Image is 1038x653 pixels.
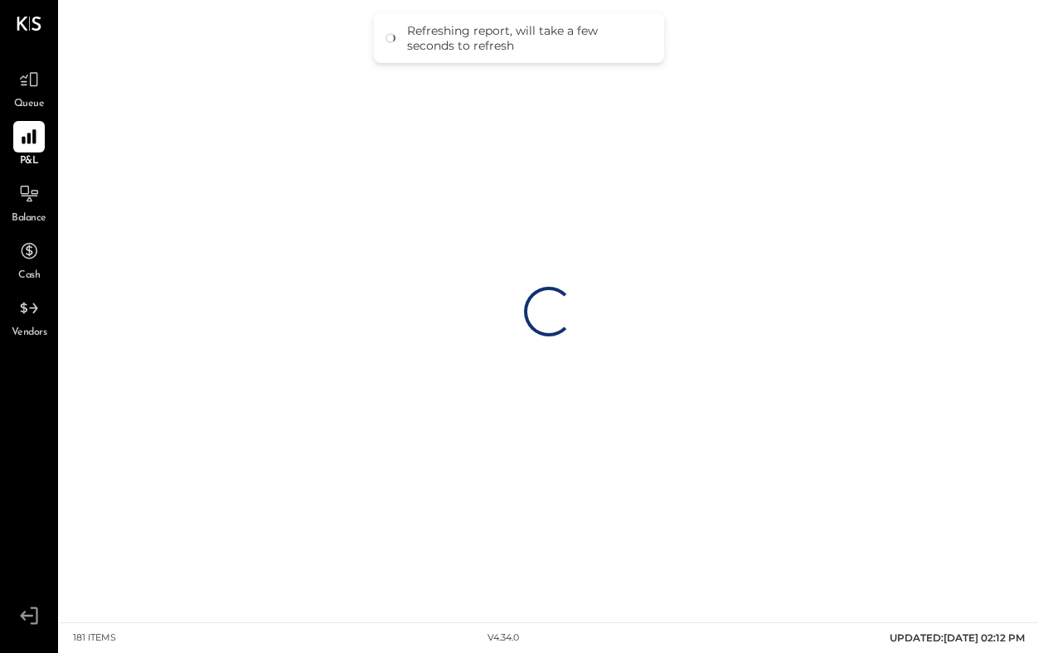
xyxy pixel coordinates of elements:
span: Balance [12,211,46,226]
span: Vendors [12,326,47,341]
a: Cash [1,235,57,283]
div: Refreshing report, will take a few seconds to refresh [407,23,648,53]
a: Queue [1,64,57,112]
div: 181 items [73,631,116,645]
span: Queue [14,97,45,112]
a: Vendors [1,293,57,341]
span: UPDATED: [DATE] 02:12 PM [890,631,1025,644]
span: P&L [20,154,39,169]
a: P&L [1,121,57,169]
div: v 4.34.0 [487,631,519,645]
span: Cash [18,268,40,283]
a: Balance [1,178,57,226]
